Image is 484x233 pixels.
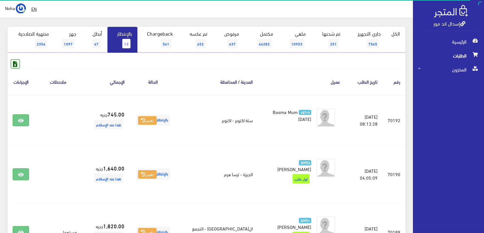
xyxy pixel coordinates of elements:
span: بالإنتظار [136,169,170,180]
th: ملاحظات [34,69,82,95]
span: 30953 [299,160,311,165]
a: 30951 [PERSON_NAME] [268,216,312,230]
span: 13 [122,39,130,48]
u: EN [31,5,37,13]
a: مكتمل46282 [245,27,279,53]
td: [DATE] 08:13:28 [345,95,383,146]
td: 70190 [383,145,405,203]
span: بالإنتظار [136,115,170,126]
a: الرئيسية [413,35,484,49]
th: رقم [383,69,405,95]
th: عميل [258,69,346,95]
strong: 1,820.00 [103,222,124,230]
a: إسدال اند مور [433,19,465,28]
a: الطلبات [413,49,484,63]
a: جهز1097 [54,27,82,53]
span: الطلبات [418,49,479,63]
span: المخزون [418,63,479,76]
a: أبطل47 [82,27,107,53]
th: الحالة [130,69,177,95]
a: مرفوض637 [213,27,245,53]
a: Chargeback541 [137,27,178,53]
a: تم عكسه452 [178,27,212,53]
a: تم شحنها251 [311,27,346,53]
a: الكل [386,27,405,40]
span: 541 [161,39,171,48]
span: 2354 [35,39,47,48]
strong: 1,640.00 [103,164,124,172]
a: بالإنتظار13 [107,27,137,53]
a: 30953 [PERSON_NAME] [268,158,312,172]
img: ... [16,3,26,14]
td: ستة اكتوبر - اكتوبر [177,95,258,146]
td: 70192 [383,95,405,146]
a: ... Noha [5,3,26,13]
strong: 745.00 [107,110,124,118]
span: 637 [227,39,238,48]
img: avatar.png [316,158,335,177]
td: الجيزة - ترسا هرم [177,145,258,203]
a: منتهية الصلاحية2354 [8,27,54,53]
span: 1097 [62,39,75,48]
span: [PERSON_NAME] [277,222,311,231]
td: جنيه [82,95,130,146]
span: 251 [328,39,339,48]
span: Noha [5,4,15,12]
th: المدينة / المحافظة [177,69,258,95]
span: [PERSON_NAME] [277,164,311,173]
button: تغيير [138,170,157,179]
span: نقدا عند الإستلام [94,120,123,129]
img: avatar.png [316,108,335,127]
a: جاري التجهيز7565 [346,27,386,53]
span: Basma Mum [DATE] [273,107,311,123]
a: 18719 Basma Mum [DATE] [268,108,312,122]
td: جنيه [82,145,130,203]
img: . [434,5,468,17]
span: 452 [195,39,206,48]
span: الرئيسية [418,35,479,49]
span: 10953 [289,39,304,48]
span: 7565 [366,39,379,48]
td: [DATE] 04:05:09 [345,145,383,203]
th: اﻹجمالي [82,69,130,95]
span: 30951 [299,218,311,223]
a: EN [29,3,39,15]
span: 46282 [257,39,272,48]
th: الإجراءات [8,69,34,95]
a: المخزون [413,63,484,76]
span: 18719 [299,110,311,115]
span: 47 [92,39,100,48]
a: ملغي10953 [279,27,311,53]
button: تغيير [138,116,157,125]
span: نقدا عند الإستلام [94,174,123,183]
th: تاريخ الطلب [345,69,383,95]
span: اول طلب [293,174,310,183]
